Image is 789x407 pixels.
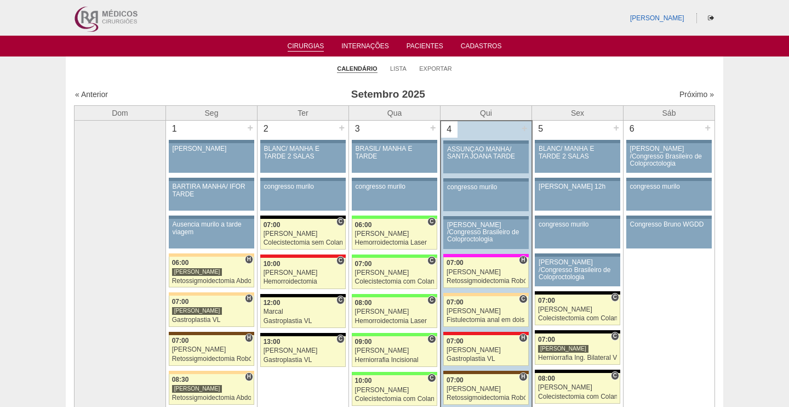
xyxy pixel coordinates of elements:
[264,338,281,346] span: 13:00
[355,230,434,238] div: [PERSON_NAME]
[172,337,189,344] span: 07:00
[169,143,254,173] a: [PERSON_NAME]
[172,376,189,383] span: 08:30
[258,105,349,121] th: Ter
[166,105,258,121] th: Seg
[260,294,346,297] div: Key: Blanc
[169,332,254,335] div: Key: Santa Joana
[538,354,617,361] div: Herniorrafia Ing. Bilateral VL
[264,239,343,246] div: Colecistectomia sem Colangiografia VL
[352,375,437,406] a: C 10:00 [PERSON_NAME] Colecistectomia com Colangiografia VL
[352,297,437,328] a: C 08:00 [PERSON_NAME] Hemorroidectomia Laser
[535,178,620,181] div: Key: Aviso
[341,42,389,53] a: Internações
[703,121,712,135] div: +
[539,259,616,281] div: [PERSON_NAME] /Congresso Brasileiro de Coloproctologia
[535,333,620,364] a: C 07:00 [PERSON_NAME] Herniorrafia Ing. Bilateral VL
[532,105,624,121] th: Sex
[172,355,251,363] div: Retossigmoidectomia Robótica
[356,183,433,190] div: congresso murilo
[447,347,525,354] div: [PERSON_NAME]
[443,335,528,366] a: H 07:00 [PERSON_NAME] Gastroplastia VL
[538,344,588,353] div: [PERSON_NAME]
[538,393,617,400] div: Colecistectomia com Colangiografia VL
[447,355,525,363] div: Gastroplastia VL
[169,292,254,296] div: Key: Bartira
[355,260,372,268] span: 07:00
[519,372,527,381] span: Hospital
[630,221,708,228] div: Congresso Bruno WGDD
[443,293,528,296] div: Key: Bartira
[336,335,345,343] span: Consultório
[264,145,342,160] div: BLANC/ MANHÃ E TARDE 2 SALAS
[337,65,377,73] a: Calendário
[447,259,464,267] span: 07:00
[169,371,254,374] div: Key: Bartira
[519,295,527,303] span: Consultório
[443,374,528,405] a: H 07:00 [PERSON_NAME] Retossigmoidectomia Robótica
[624,105,715,121] th: Sáb
[352,333,437,336] div: Key: Brasil
[539,183,616,190] div: [PERSON_NAME] 12h
[427,296,436,304] span: Consultório
[352,372,437,375] div: Key: Brasil
[679,90,714,99] a: Próximo »
[539,145,616,160] div: BLANC/ MANHÃ E TARDE 2 SALAS
[352,294,437,297] div: Key: Brasil
[443,332,528,335] div: Key: Assunção
[441,121,458,138] div: 4
[169,178,254,181] div: Key: Aviso
[264,260,281,268] span: 10:00
[427,335,436,343] span: Consultório
[535,253,620,257] div: Key: Aviso
[166,121,183,137] div: 1
[626,178,712,181] div: Key: Aviso
[75,105,166,121] th: Dom
[447,298,464,306] span: 07:00
[447,184,525,191] div: congresso murilo
[264,308,343,315] div: Marcal
[443,371,528,374] div: Key: Santa Joana
[173,221,251,235] div: Ausencia murilo a tarde viagem
[535,140,620,143] div: Key: Aviso
[245,121,255,135] div: +
[264,278,343,285] div: Hemorroidectomia
[538,375,555,382] span: 08:00
[264,183,342,190] div: congresso murilo
[519,333,527,342] span: Hospital
[337,121,346,135] div: +
[626,216,712,219] div: Key: Aviso
[169,257,254,287] a: H 06:00 [PERSON_NAME] Retossigmoidectomia Abdominal VL
[169,181,254,211] a: BARTIRA MANHÃ/ IFOR TARDE
[447,269,525,276] div: [PERSON_NAME]
[169,296,254,326] a: H 07:00 [PERSON_NAME] Gastroplastia VL
[535,257,620,286] a: [PERSON_NAME] /Congresso Brasileiro de Coloproctologia
[535,373,620,404] a: C 08:00 [PERSON_NAME] Colecistectomia com Colangiografia VL
[172,298,189,306] span: 07:00
[349,121,366,137] div: 3
[355,357,434,364] div: Herniorrafia Incisional
[352,219,437,250] a: C 06:00 [PERSON_NAME] Hemorroidectomia Laser
[355,269,434,276] div: [PERSON_NAME]
[336,256,345,265] span: Consultório
[535,219,620,248] a: congresso murilo
[407,42,443,53] a: Pacientes
[260,219,346,250] a: C 07:00 [PERSON_NAME] Colecistectomia sem Colangiografia VL
[538,336,555,343] span: 07:00
[355,221,372,229] span: 06:00
[169,335,254,366] a: H 07:00 [PERSON_NAME] Retossigmoidectomia Robótica
[461,42,502,53] a: Cadastros
[447,386,525,393] div: [PERSON_NAME]
[264,269,343,276] div: [PERSON_NAME]
[245,372,253,381] span: Hospital
[519,256,527,264] span: Hospital
[352,140,437,143] div: Key: Aviso
[419,65,452,72] a: Exportar
[447,278,525,285] div: Retossigmoidectomia Robótica
[172,307,222,315] div: [PERSON_NAME]
[611,332,619,341] span: Consultório
[245,333,253,342] span: Hospital
[169,140,254,143] div: Key: Aviso
[260,255,346,258] div: Key: Assunção
[245,294,253,303] span: Hospital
